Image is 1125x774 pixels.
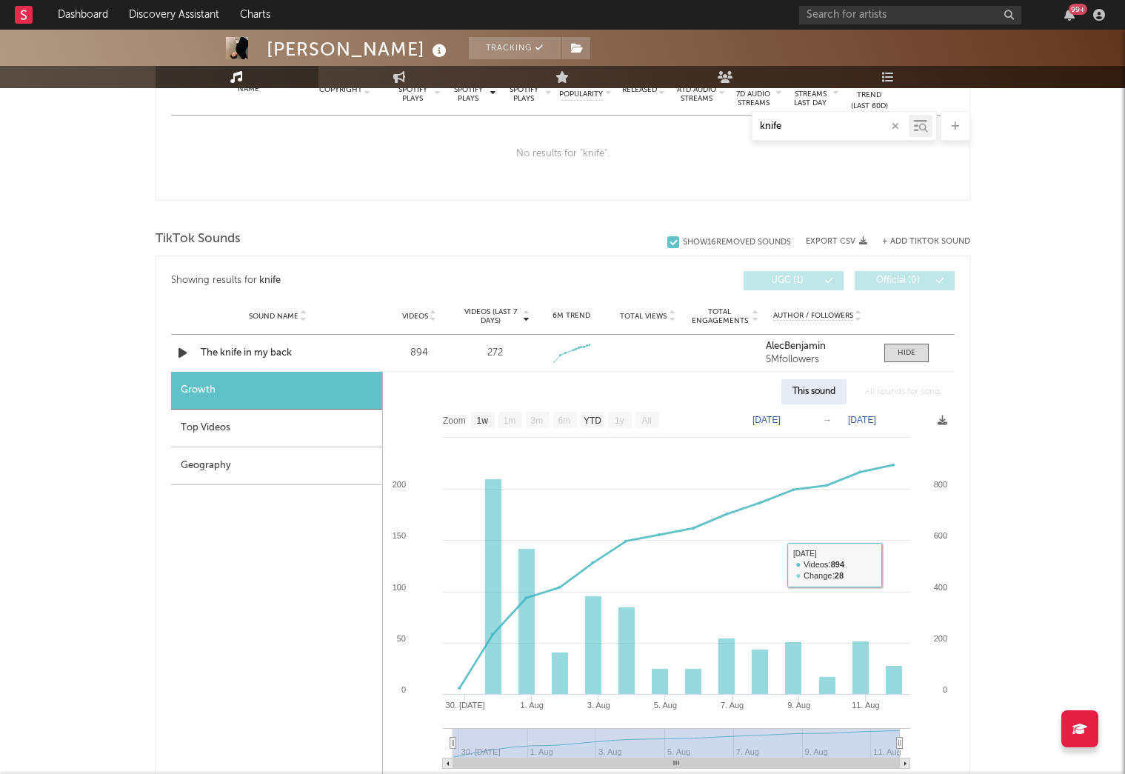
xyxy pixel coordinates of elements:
[487,346,503,361] div: 272
[171,271,563,290] div: Showing results for
[156,230,241,248] span: TikTok Sounds
[766,341,826,351] strong: AlecBenjamin
[615,416,624,426] text: 1y
[867,238,970,246] button: + Add TikTok Sound
[752,121,909,133] input: Search by song name or URL
[864,276,932,285] span: Official ( 0 )
[504,76,544,103] span: ATD Spotify Plays
[259,272,281,290] div: knife
[587,701,610,710] text: 3. Aug
[653,701,676,710] text: 5. Aug
[855,271,955,290] button: Official(0)
[622,85,657,94] span: Released
[848,415,876,425] text: [DATE]
[520,701,543,710] text: 1. Aug
[401,685,405,694] text: 0
[933,634,947,643] text: 200
[933,480,947,489] text: 800
[449,76,488,103] span: Last Day Spotify Plays
[392,583,405,592] text: 100
[790,72,831,107] span: Estimated % Playlist Streams Last Day
[744,271,844,290] button: UGC(1)
[171,410,382,447] div: Top Videos
[537,310,606,321] div: 6M Trend
[753,276,821,285] span: UGC ( 1 )
[558,416,570,426] text: 6m
[683,238,791,247] div: Show 16 Removed Sounds
[445,701,484,710] text: 30. [DATE]
[249,312,298,321] span: Sound Name
[933,531,947,540] text: 600
[766,355,869,365] div: 5M followers
[385,346,454,361] div: 894
[267,37,450,61] div: [PERSON_NAME]
[852,701,879,710] text: 11. Aug
[1069,4,1087,15] div: 99 +
[393,76,433,103] span: 7 Day Spotify Plays
[402,312,428,321] span: Videos
[319,85,362,94] span: Copyright
[933,583,947,592] text: 400
[469,37,561,59] button: Tracking
[781,379,847,404] div: This sound
[1064,9,1075,21] button: 99+
[882,238,970,246] button: + Add TikTok Sound
[806,237,867,246] button: Export CSV
[721,701,744,710] text: 7. Aug
[503,416,515,426] text: 1m
[942,685,947,694] text: 0
[752,415,781,425] text: [DATE]
[171,447,382,485] div: Geography
[476,416,488,426] text: 1w
[690,307,750,325] span: Total Engagements
[733,72,774,107] span: Global Rolling 7D Audio Streams
[396,634,405,643] text: 50
[854,379,951,404] div: All sounds for song
[641,416,651,426] text: All
[787,701,810,710] text: 9. Aug
[676,76,717,103] span: Global ATD Audio Streams
[773,311,853,321] span: Author / Followers
[530,416,543,426] text: 3m
[873,747,901,756] text: 11. Aug
[799,6,1021,24] input: Search for artists
[201,84,298,95] div: Name
[766,341,869,352] a: AlecBenjamin
[392,531,405,540] text: 150
[171,372,382,410] div: Growth
[847,67,892,112] div: Global Streaming Trend (Last 60D)
[823,415,832,425] text: →
[201,346,355,361] a: The knife in my back
[171,116,955,193] div: No results for " knife ".
[392,480,405,489] text: 200
[443,416,466,426] text: Zoom
[461,307,521,325] span: Videos (last 7 days)
[620,312,667,321] span: Total Views
[583,416,601,426] text: YTD
[559,78,603,100] span: Spotify Popularity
